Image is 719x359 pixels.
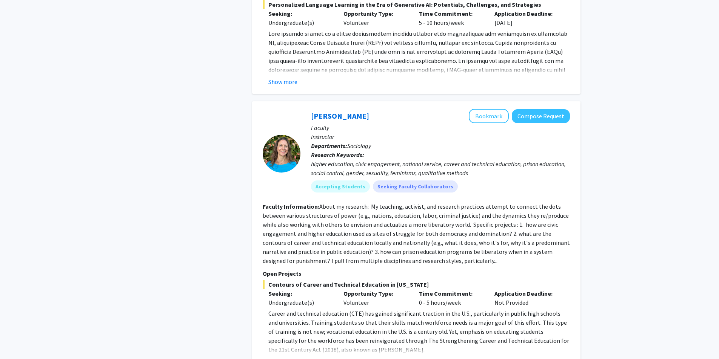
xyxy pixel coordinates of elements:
a: [PERSON_NAME] [311,111,369,121]
div: [DATE] [489,9,564,27]
span: Sociology [347,142,371,150]
p: Faculty [311,123,570,132]
p: Lore ipsumdo si amet co a elitse doeiusmodtem incididu utlabor etdo magnaaliquae adm veniamquisn ... [268,29,570,174]
span: Contours of Career and Technical Education in [US_STATE] [263,280,570,289]
p: Career and technical education (CTE) has gained significant traction in the U.S., particularly in... [268,309,570,354]
p: Instructor [311,132,570,141]
div: 0 - 5 hours/week [413,289,489,307]
div: Undergraduate(s) [268,18,333,27]
mat-chip: Seeking Faculty Collaborators [373,180,458,192]
p: Time Commitment: [419,9,483,18]
p: Opportunity Type: [343,289,408,298]
button: Compose Request to Colleen Rost-Banik [512,109,570,123]
button: Show more [268,77,297,86]
div: Volunteer [338,289,413,307]
p: Open Projects [263,269,570,278]
div: higher education, civic engagement, national service, career and technical education, prison educ... [311,159,570,177]
p: Application Deadline: [494,289,559,298]
mat-chip: Accepting Students [311,180,370,192]
p: Seeking: [268,9,333,18]
button: Add Colleen Rost-Banik to Bookmarks [469,109,509,123]
iframe: Chat [6,325,32,353]
b: Departments: [311,142,347,150]
div: Undergraduate(s) [268,298,333,307]
p: Time Commitment: [419,289,483,298]
b: Faculty Information: [263,203,319,210]
div: Volunteer [338,9,413,27]
p: Opportunity Type: [343,9,408,18]
b: Research Keywords: [311,151,364,159]
div: Not Provided [489,289,564,307]
div: 5 - 10 hours/week [413,9,489,27]
p: Application Deadline: [494,9,559,18]
fg-read-more: About my research: My teaching, activist, and research practices attempt to connect the dots betw... [263,203,570,264]
p: Seeking: [268,289,333,298]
